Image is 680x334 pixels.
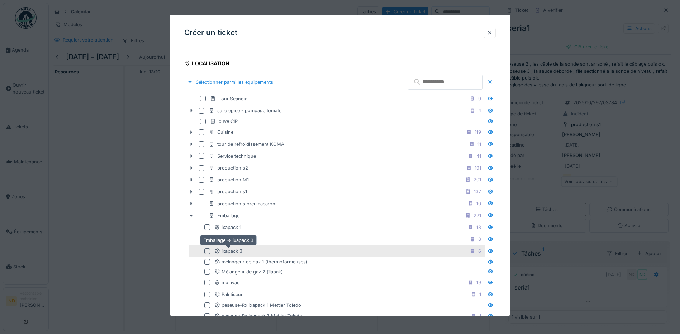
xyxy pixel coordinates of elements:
div: Tour Scandia [210,95,247,102]
div: multivac [214,279,239,286]
div: tour de refroidissement KOMA [209,141,284,148]
div: 1 [479,291,481,298]
h3: Créer un ticket [184,28,237,37]
div: peseuse-Rx ixapack 2 Mettler Toledo [214,312,302,319]
div: Mélangeur de gaz 2 (ilapak) [214,268,283,275]
div: Paletiseur [214,291,243,298]
div: Cuisine [209,129,233,135]
div: mélangeur de gaz 1 (thermoformeuses) [214,258,308,265]
div: ixapack 3 [214,248,242,254]
div: cuve CIP [210,118,238,125]
div: Sélectionner parmi les équipements [184,77,276,87]
div: 41 [476,153,481,159]
div: salle épice - pompage tomate [209,107,281,114]
div: production s2 [209,164,248,171]
div: Localisation [184,58,229,70]
div: production M1 [209,176,249,183]
div: 10 [476,200,481,207]
div: 137 [474,188,481,195]
div: 201 [474,176,481,183]
div: 1 [479,312,481,319]
div: 19 [476,279,481,286]
div: Emballage [209,212,239,219]
div: 221 [474,212,481,219]
div: 8 [478,236,481,243]
div: production s1 [209,188,247,195]
div: 11 [477,141,481,148]
div: Service technique [209,153,256,159]
div: 6 [478,248,481,254]
div: 4 [478,107,481,114]
div: 119 [475,129,481,135]
div: ixapack 1 [214,224,241,231]
div: peseuse-Rx ixapack 1 Mettler Toledo [214,302,301,309]
div: 18 [476,224,481,231]
div: 9 [478,95,481,102]
div: 191 [475,164,481,171]
div: production storci macaroni [209,200,276,207]
div: Emballage -> ixapack 3 [200,235,257,245]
